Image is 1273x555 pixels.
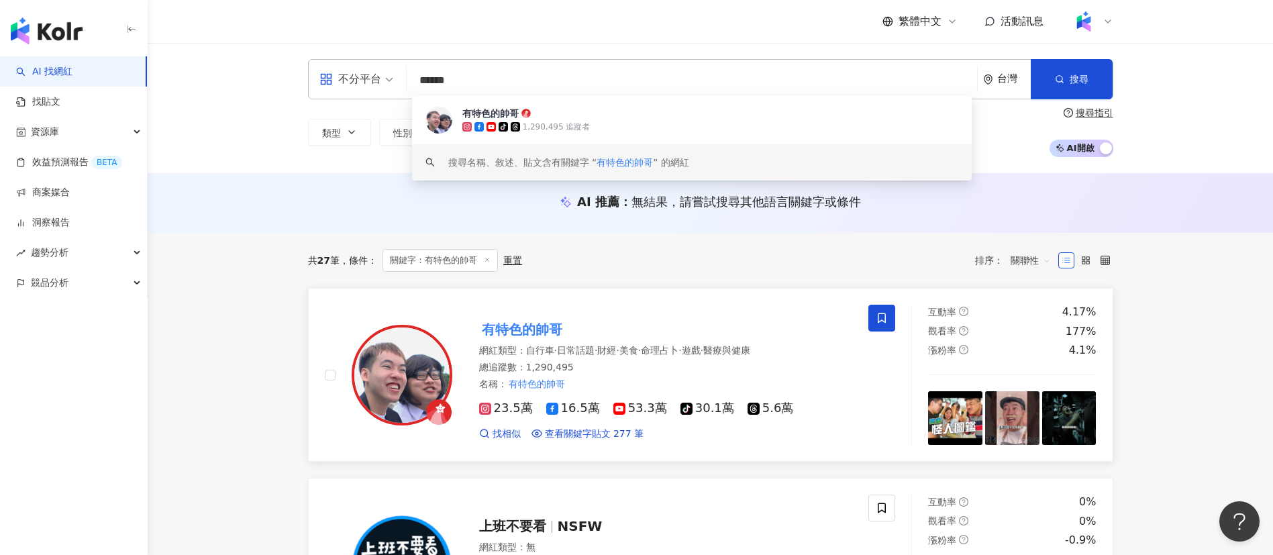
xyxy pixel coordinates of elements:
img: post-image [1042,391,1097,446]
span: question-circle [959,516,968,525]
span: 競品分析 [31,268,68,298]
span: NSFW [558,518,603,534]
img: post-image [928,391,982,446]
img: Kolr%20app%20icon%20%281%29.png [1071,9,1097,34]
div: 排序： [975,250,1058,271]
span: 遊戲 [682,345,701,356]
div: 4.1% [1069,343,1097,358]
span: 美食 [619,345,638,356]
span: 趨勢分析 [31,238,68,268]
span: 名稱 ： [479,376,568,391]
span: · [701,345,703,356]
span: 16.5萬 [546,401,600,415]
span: 5.6萬 [748,401,794,415]
a: 效益預測報告BETA [16,156,122,169]
div: 1,290,495 追蹤者 [523,121,591,133]
a: 找貼文 [16,95,60,109]
span: environment [983,74,993,85]
span: question-circle [1064,108,1073,117]
span: 互動率 [928,307,956,317]
span: 漲粉率 [928,345,956,356]
a: searchAI 找網紅 [16,65,72,79]
span: question-circle [959,345,968,354]
div: 177% [1066,324,1097,339]
span: appstore [319,72,333,86]
div: 共 筆 [308,255,340,266]
span: 性別 [393,128,412,138]
a: 查看關鍵字貼文 277 筆 [531,427,644,441]
div: 重置 [503,255,522,266]
button: 類型 [308,119,371,146]
span: 關鍵字：有特色的帥哥 [383,249,498,272]
span: 上班不要看 [479,518,546,534]
span: 繁體中文 [899,14,941,29]
span: 醫療與健康 [703,345,750,356]
img: logo [11,17,83,44]
span: 27 [317,255,330,266]
div: 4.17% [1062,305,1097,319]
mark: 有特色的帥哥 [507,376,568,391]
span: 日常話題 [557,345,595,356]
div: -0.9% [1065,533,1096,548]
img: KOL Avatar [425,107,452,134]
mark: 有特色的帥哥 [479,319,565,340]
span: 類型 [322,128,341,138]
span: 自行車 [526,345,554,356]
span: question-circle [959,535,968,544]
span: 53.3萬 [613,401,667,415]
span: 搜尋 [1070,74,1088,85]
img: KOL Avatar [352,325,452,425]
span: · [616,345,619,356]
span: 活動訊息 [1001,15,1043,28]
span: 漲粉率 [928,535,956,546]
a: 洞察報告 [16,216,70,230]
div: 0% [1079,514,1096,529]
div: AI 推薦 ： [577,193,861,210]
button: 搜尋 [1031,59,1113,99]
div: 搜尋名稱、敘述、貼文含有關鍵字 “ ” 的網紅 [448,155,689,170]
span: 條件 ： [340,255,377,266]
span: · [554,345,557,356]
span: 有特色的帥哥 [597,157,653,168]
a: KOL Avatar有特色的帥哥網紅類型：自行車·日常話題·財經·美食·命理占卜·遊戲·醫療與健康總追蹤數：1,290,495名稱：有特色的帥哥23.5萬16.5萬53.3萬30.1萬5.6萬找... [308,288,1113,462]
span: 觀看率 [928,325,956,336]
div: 網紅類型 ： [479,344,853,358]
span: · [678,345,681,356]
span: 查看關鍵字貼文 277 筆 [545,427,644,441]
span: 資源庫 [31,117,59,147]
iframe: Help Scout Beacon - Open [1219,501,1260,542]
span: 30.1萬 [680,401,734,415]
span: · [595,345,597,356]
span: question-circle [959,326,968,336]
span: · [638,345,641,356]
span: 互動率 [928,497,956,507]
div: 總追蹤數 ： 1,290,495 [479,361,853,374]
div: 網紅類型 ： 無 [479,541,853,554]
div: 0% [1079,495,1096,509]
img: post-image [985,391,1039,446]
span: 23.5萬 [479,401,533,415]
span: 觀看率 [928,515,956,526]
span: 財經 [597,345,616,356]
span: rise [16,248,26,258]
span: search [425,158,435,167]
a: 商案媒合 [16,186,70,199]
div: 有特色的帥哥 [462,107,519,120]
span: 關聯性 [1011,250,1051,271]
button: 性別 [379,119,442,146]
span: question-circle [959,497,968,507]
a: 找相似 [479,427,521,441]
div: 搜尋指引 [1076,107,1113,118]
span: 命理占卜 [641,345,678,356]
div: 不分平台 [319,68,381,90]
span: 找相似 [493,427,521,441]
span: question-circle [959,307,968,316]
span: 無結果，請嘗試搜尋其他語言關鍵字或條件 [631,195,861,209]
div: 台灣 [997,73,1031,85]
